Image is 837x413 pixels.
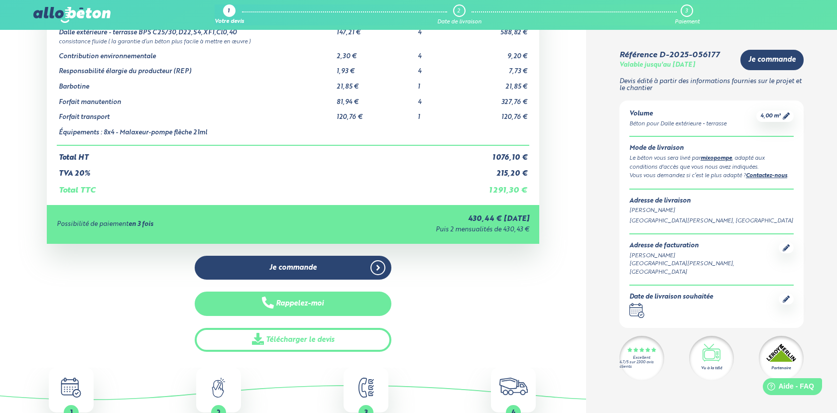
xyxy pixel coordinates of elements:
[629,145,794,152] div: Mode de livraison
[465,145,529,162] td: 1 076,10 €
[57,221,297,228] div: Possibilité de paiement
[701,365,722,371] div: Vu à la télé
[297,226,529,234] div: Puis 2 mensualités de 430,43 €
[465,106,529,121] td: 120,76 €
[416,91,465,106] td: 4
[416,106,465,121] td: 1
[746,173,787,179] a: Contactez-nous
[335,91,415,106] td: 81,94 €
[619,62,695,69] div: Valable jusqu'au [DATE]
[57,76,335,91] td: Barbotine
[629,294,713,301] div: Date de livraison souhaitée
[228,8,230,15] div: 1
[215,4,244,25] a: 1 Votre devis
[416,60,465,76] td: 4
[629,154,794,172] div: Le béton vous sera livré par , adapté aux conditions d'accès que vous nous avez indiquées.
[416,45,465,61] td: 4
[57,162,464,178] td: TVA 20%
[457,8,460,14] div: 2
[57,178,464,195] td: Total TTC
[629,252,779,260] div: [PERSON_NAME]
[465,91,529,106] td: 327,76 €
[57,45,335,61] td: Contribution environnementale
[465,76,529,91] td: 21,85 €
[675,4,700,25] a: 3 Paiement
[335,45,415,61] td: 2,30 €
[57,37,529,45] td: consistance fluide ( la garantie d’un béton plus facile à mettre en œuvre )
[57,121,335,145] td: Équipements : 8x4 - Malaxeur-pompe flèche 21ml
[195,292,391,316] button: Rappelez-moi
[465,162,529,178] td: 215,20 €
[619,78,804,93] p: Devis édité à partir des informations fournies sur le projet et le chantier
[437,19,481,25] div: Date de livraison
[629,217,794,225] div: [GEOGRAPHIC_DATA][PERSON_NAME], [GEOGRAPHIC_DATA]
[128,221,153,227] strong: en 3 fois
[195,256,391,280] a: Je commande
[335,76,415,91] td: 21,85 €
[619,51,719,60] div: Référence D-2025-056177
[57,106,335,121] td: Forfait transport
[629,172,794,181] div: Vous vous demandez si c’est le plus adapté ? .
[629,242,779,250] div: Adresse de facturation
[465,45,529,61] td: 9,20 €
[748,374,826,402] iframe: Help widget launcher
[629,120,726,128] div: Béton pour Dalle extérieure - terrasse
[33,7,110,23] img: allobéton
[57,60,335,76] td: Responsabilité élargie du producteur (REP)
[437,4,481,25] a: 2 Date de livraison
[195,328,391,352] a: Télécharger le devis
[675,19,700,25] div: Paiement
[629,110,726,118] div: Volume
[685,8,688,14] div: 3
[57,91,335,106] td: Forfait manutention
[269,264,317,272] span: Je commande
[633,356,650,360] div: Excellent
[335,60,415,76] td: 1,93 €
[629,206,794,215] div: [PERSON_NAME]
[465,60,529,76] td: 7,73 €
[740,50,804,70] a: Je commande
[771,365,791,371] div: Partenaire
[619,360,664,369] div: 4.7/5 sur 2300 avis clients
[701,156,732,161] a: mixopompe
[499,378,528,395] img: truck.c7a9816ed8b9b1312949.png
[629,198,794,205] div: Adresse de livraison
[748,56,796,64] span: Je commande
[215,19,244,25] div: Votre devis
[465,178,529,195] td: 1 291,30 €
[335,106,415,121] td: 120,76 €
[629,260,779,277] div: [GEOGRAPHIC_DATA][PERSON_NAME], [GEOGRAPHIC_DATA]
[416,76,465,91] td: 1
[57,145,464,162] td: Total HT
[297,215,529,223] div: 430,44 € [DATE]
